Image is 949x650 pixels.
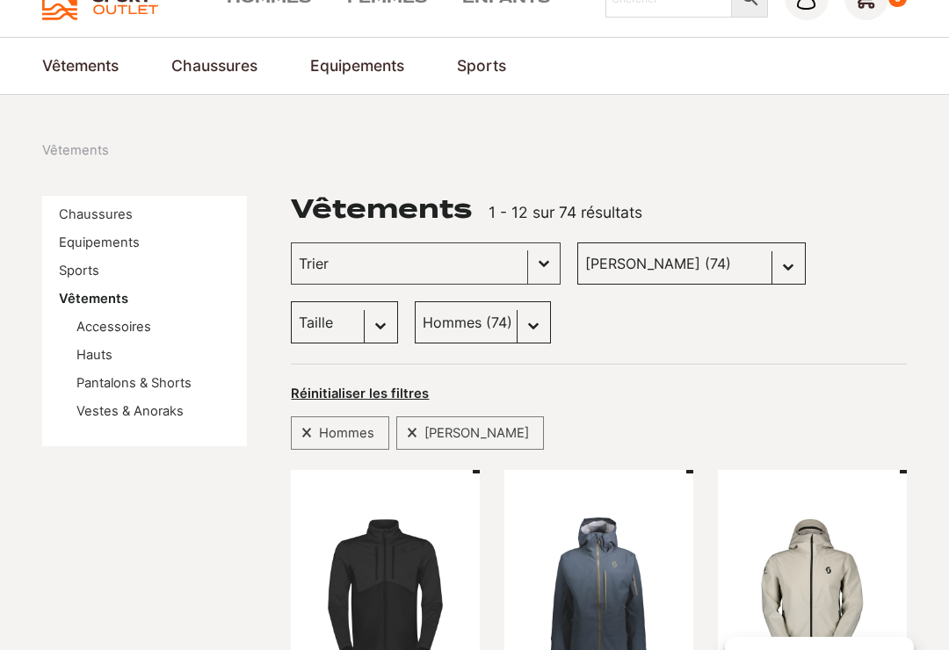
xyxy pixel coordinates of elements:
[59,235,140,250] a: Equipements
[76,319,151,335] a: Accessoires
[457,54,506,77] a: Sports
[489,203,642,221] span: 1 - 12 sur 74 résultats
[299,252,520,275] input: Trier
[171,54,257,77] a: Chaussures
[528,243,560,284] button: Basculer la liste
[42,141,109,160] span: Vêtements
[76,403,184,419] a: Vestes & Anoraks
[59,291,128,307] a: Vêtements
[291,416,389,450] div: Hommes
[417,422,536,444] span: [PERSON_NAME]
[59,206,133,222] a: Chaussures
[396,416,544,450] div: [PERSON_NAME]
[59,263,99,278] a: Sports
[42,141,109,160] nav: breadcrumbs
[76,375,192,391] a: Pantalons & Shorts
[312,422,381,444] span: Hommes
[310,54,404,77] a: Equipements
[76,347,112,363] a: Hauts
[291,196,472,222] h1: Vêtements
[42,54,119,77] a: Vêtements
[291,385,429,402] button: Réinitialiser les filtres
